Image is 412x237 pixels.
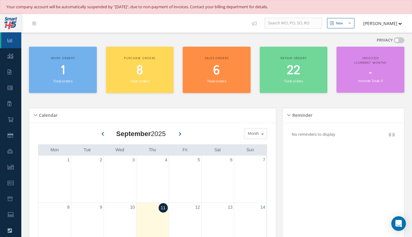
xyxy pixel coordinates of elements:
input: Search WO, PO, SO, RO [265,18,322,29]
a: Friday [181,146,188,154]
a: Repair orders 22 Total orders [260,47,328,93]
a: September 9, 2025 [99,203,104,212]
a: Wednesday [114,146,125,154]
a: Invoiced (Current Month) - Invoices Total: 0 [336,47,404,93]
small: Total orders [207,79,226,83]
td: September 3, 2025 [104,156,136,203]
b: September [116,130,151,138]
h5: Calendar [37,111,58,118]
img: smart145-logo-small.png [4,17,17,30]
span: Work orders [51,56,75,60]
td: September 2, 2025 [71,156,104,203]
span: 8 [136,62,143,79]
div: Open Intercom Messenger [391,216,406,231]
a: Monday [49,146,60,154]
span: Invoiced [362,56,379,60]
a: Show Tips [249,14,265,33]
a: September 2, 2025 [99,156,104,164]
small: Total orders [53,79,72,83]
td: September 4, 2025 [136,156,169,203]
span: Month [246,131,259,137]
label: PRIVACY [377,37,393,43]
a: Thursday [147,146,157,154]
a: September 14, 2025 [259,203,266,212]
button: [PERSON_NAME] [357,17,402,29]
span: 1 [60,62,65,79]
a: September 7, 2025 [262,156,266,164]
h5: Reminder [291,111,312,118]
span: Sales orders [205,56,228,60]
td: September 5, 2025 [169,156,201,203]
a: Tuesday [83,146,92,154]
span: 6 [213,62,220,79]
td: September 6, 2025 [201,156,234,203]
a: September 5, 2025 [196,156,201,164]
a: September 13, 2025 [227,203,234,212]
a: Sales orders 6 Total orders [183,47,251,93]
a: Work orders 1 Total orders [29,47,97,93]
a: September 3, 2025 [131,156,136,164]
td: September 7, 2025 [234,156,266,203]
a: September 1, 2025 [66,156,71,164]
small: Total orders [130,79,149,83]
td: September 1, 2025 [38,156,71,203]
a: September 12, 2025 [194,203,201,212]
span: Repair orders [280,56,306,60]
a: September 4, 2025 [164,156,169,164]
div: Your company account will be automatically suspended by "[DATE]", due to non-payment of invoices.... [6,4,406,10]
span: 22 [287,62,300,79]
p: No reminders to display [292,131,335,137]
small: Invoices Total: 0 [358,78,382,83]
a: September 8, 2025 [66,203,71,212]
a: September 11, 2025 [159,203,168,213]
a: September 10, 2025 [129,203,136,212]
a: Sunday [245,146,255,154]
a: Saturday [213,146,222,154]
small: Total orders [284,79,303,83]
a: Purchase orders 8 Total orders [106,47,174,93]
span: - [369,67,372,79]
div: 2025 [116,129,166,139]
div: New [336,21,343,26]
a: September 6, 2025 [229,156,234,164]
span: (Current Month) [354,60,386,65]
button: New [327,18,354,29]
span: Purchase orders [124,56,155,60]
